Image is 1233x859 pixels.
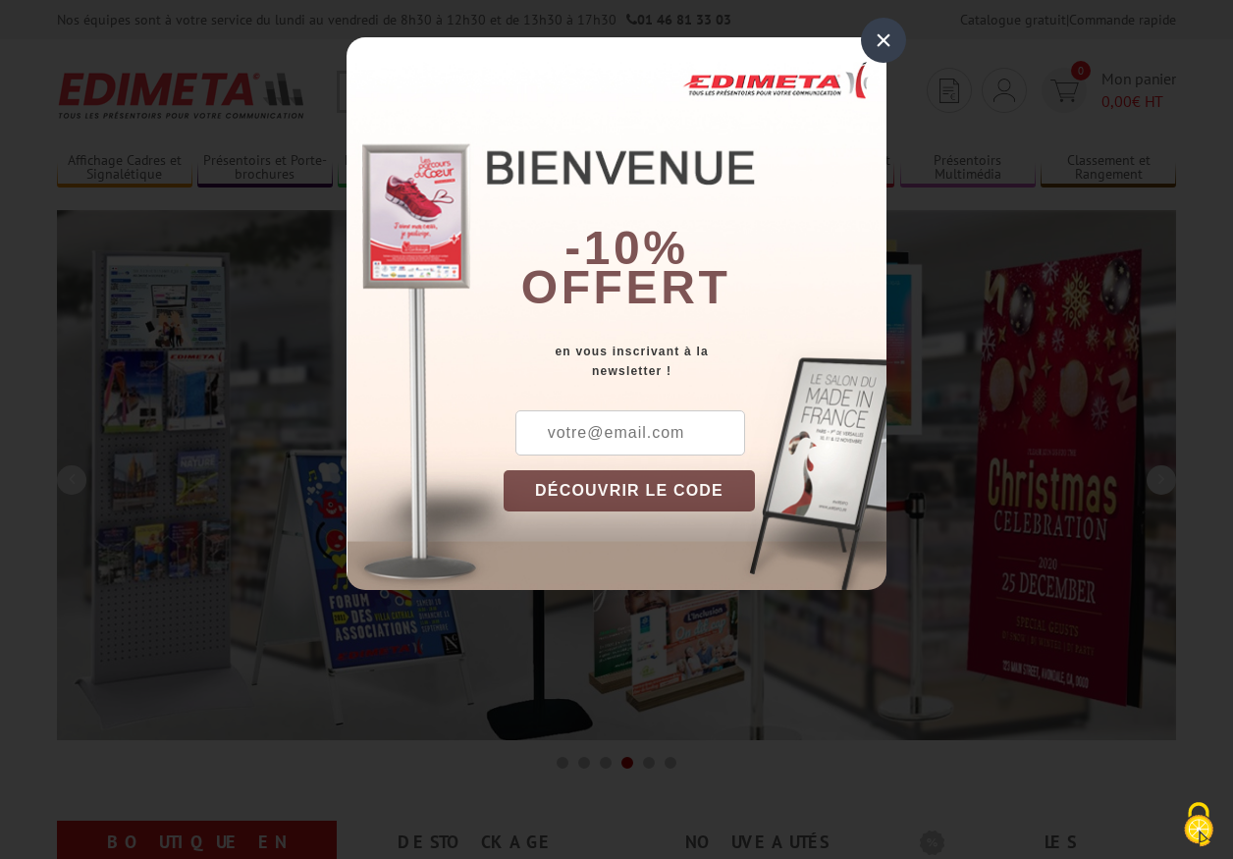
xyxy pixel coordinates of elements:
button: DÉCOUVRIR LE CODE [504,470,755,511]
div: en vous inscrivant à la newsletter ! [504,342,886,381]
input: votre@email.com [515,410,745,456]
img: Cookies (fenêtre modale) [1174,800,1223,849]
b: -10% [564,222,688,274]
font: offert [521,261,731,313]
button: Cookies (fenêtre modale) [1164,792,1233,859]
div: × [861,18,906,63]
